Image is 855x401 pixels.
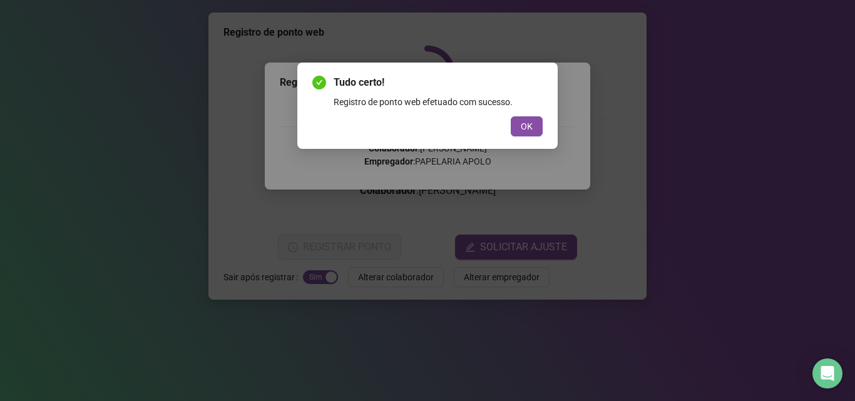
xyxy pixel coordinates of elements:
span: Tudo certo! [334,75,543,90]
span: check-circle [312,76,326,89]
span: OK [521,119,533,133]
div: Registro de ponto web efetuado com sucesso. [334,95,543,109]
div: Open Intercom Messenger [812,358,842,388]
button: OK [511,116,543,136]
